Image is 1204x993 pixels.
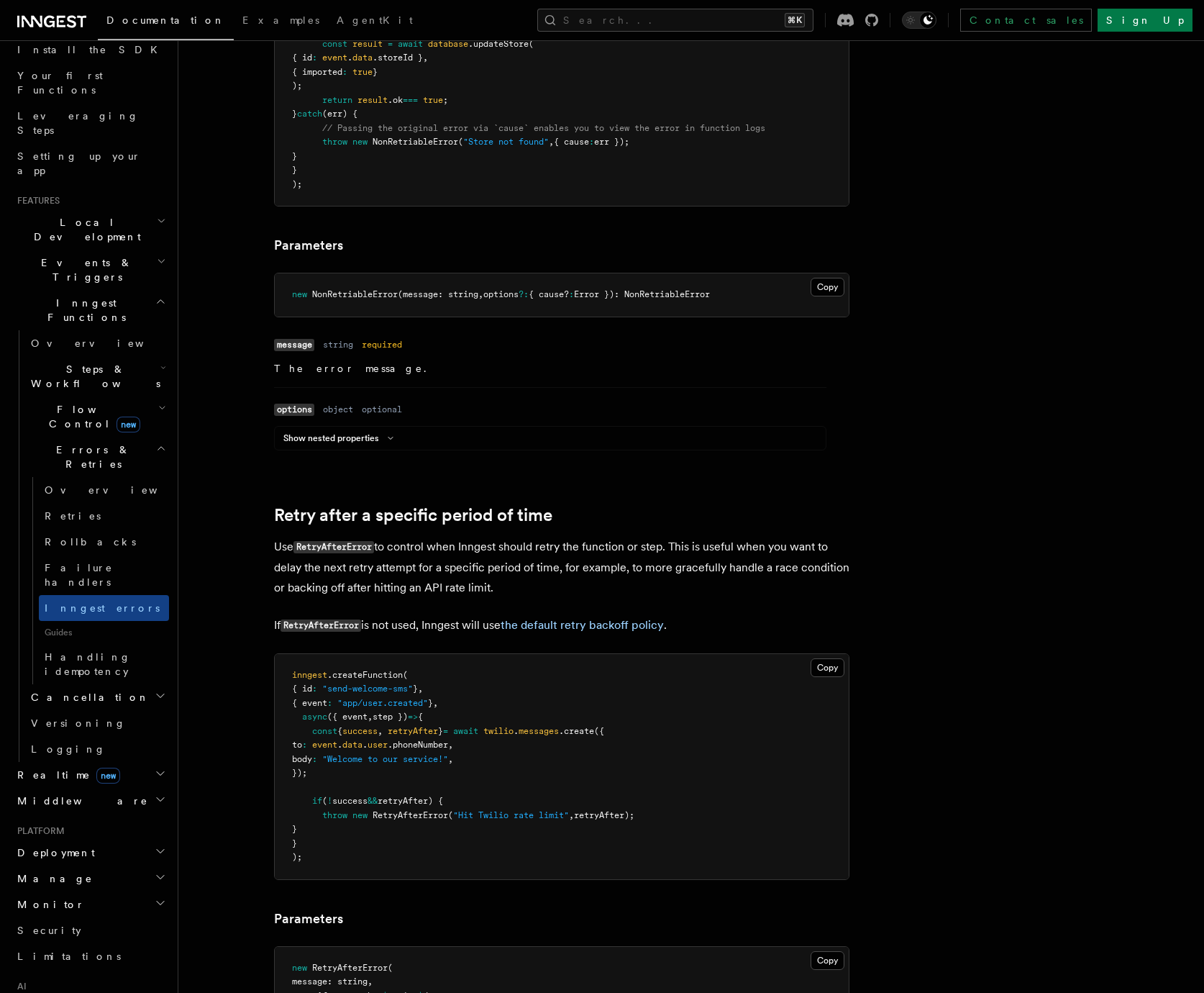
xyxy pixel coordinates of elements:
button: Toggle dark mode [902,12,936,29]
span: ( [403,670,408,680]
span: body [292,754,312,764]
span: } [292,109,297,119]
span: ); [292,852,302,862]
span: Inngest errors [45,602,160,614]
span: Monitor [12,897,85,912]
span: Steps & Workflows [25,362,160,391]
span: catch [297,109,322,119]
span: ({ [594,726,604,736]
span: AgentKit [337,14,413,26]
span: , [549,137,554,147]
span: => [408,712,418,722]
span: : [312,684,317,694]
span: Middleware [12,794,148,808]
button: Copy [811,951,844,970]
span: new [117,417,140,432]
span: .updateStore [468,39,529,49]
span: result [352,39,383,49]
span: err }); [594,137,629,147]
span: }); [292,768,307,778]
span: , [423,53,428,63]
span: , [433,698,438,708]
span: { cause [554,137,589,147]
span: Retries [45,510,101,522]
span: retryAfter [388,726,438,736]
p: Use to control when Inngest should retry the function or step. This is useful when you want to de... [274,537,849,598]
span: Features [12,195,60,207]
code: RetryAfterError [293,541,374,553]
span: await [453,726,478,736]
span: Your first Functions [17,70,103,96]
span: , [368,712,373,722]
span: , [448,740,453,750]
span: new [292,289,307,299]
code: message [274,339,314,351]
span: Leveraging Steps [17,110,139,136]
span: Handling idempotency [45,651,131,677]
span: true [352,67,373,77]
span: } [413,684,418,694]
span: Examples [242,14,319,26]
span: success [342,726,378,736]
span: Inngest Functions [12,296,155,325]
span: , [448,754,453,764]
span: Failure handlers [45,562,113,588]
span: ?: [519,289,529,299]
a: Examples [234,4,328,39]
span: Errors & Retries [25,443,156,471]
span: retryAfter) { [378,796,443,806]
a: Documentation [98,4,234,40]
span: Realtime [12,768,120,782]
span: const [322,39,347,49]
a: Versioning [25,710,169,736]
a: Parameters [274,235,343,255]
span: ); [292,179,302,189]
span: throw [322,137,347,147]
span: new [352,137,368,147]
span: } [373,67,378,77]
span: } [428,698,433,708]
span: , [368,976,373,987]
span: . [337,740,342,750]
span: success [332,796,368,806]
span: { [337,726,342,736]
span: AI [12,981,27,992]
span: "Welcome to our service!" [322,754,448,764]
span: .createFunction [327,670,403,680]
span: && [368,796,378,806]
span: .ok [388,95,403,105]
span: Cancellation [25,690,150,704]
a: Retry after a specific period of time [274,505,552,525]
p: If is not used, Inngest will use . [274,615,849,636]
a: Leveraging Steps [12,103,169,143]
span: const [312,726,337,736]
span: Platform [12,825,65,837]
button: Monitor [12,892,169,917]
span: : [327,698,332,708]
span: Error }): NonRetriableError [574,289,710,299]
span: inngest [292,670,327,680]
span: RetryAfterError [373,810,448,820]
span: ( [448,810,453,820]
span: { [418,712,423,722]
span: Security [17,925,81,936]
span: , [418,684,423,694]
button: Middleware [12,788,169,814]
kbd: ⌘K [785,13,805,27]
a: Handling idempotency [39,644,169,684]
a: Security [12,917,169,943]
span: Limitations [17,951,121,962]
span: retryAfter); [574,810,634,820]
button: Inngest Functions [12,290,169,330]
span: ); [292,81,302,91]
span: true [423,95,443,105]
span: options [483,289,519,299]
p: The error message. [274,361,826,376]
a: Install the SDK [12,37,169,63]
span: Deployment [12,845,95,860]
span: Documentation [106,14,225,26]
span: // Passing the original error via `cause` enables you to view the error in function logs [322,123,765,133]
button: Copy [811,658,844,677]
span: { cause? [529,289,569,299]
span: ( [322,796,327,806]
